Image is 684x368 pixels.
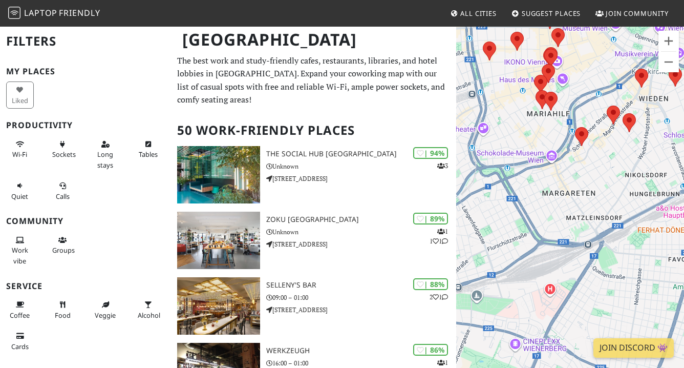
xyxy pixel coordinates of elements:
a: LaptopFriendly LaptopFriendly [8,5,100,23]
button: Zoom in [658,31,679,51]
h3: Productivity [6,120,165,130]
h3: Service [6,281,165,291]
span: Laptop [24,7,57,18]
button: Veggie [92,296,119,323]
a: SELLENY'S Bar | 88% 21 SELLENY'S Bar 09:00 – 01:00 [STREET_ADDRESS] [171,277,456,335]
p: [STREET_ADDRESS] [266,239,456,249]
button: Alcohol [135,296,162,323]
button: Food [49,296,77,323]
button: Coffee [6,296,34,323]
span: Alcohol [138,311,160,320]
button: Long stays [92,136,119,173]
p: 1 1 1 [430,227,448,246]
span: Quiet [11,192,28,201]
button: Calls [49,177,77,205]
button: Groups [49,232,77,259]
span: People working [12,246,28,265]
button: Quiet [6,177,34,205]
h3: SELLENY'S Bar [266,281,456,290]
span: Video/audio calls [56,192,70,201]
h3: Community [6,216,165,226]
p: [STREET_ADDRESS] [266,305,456,315]
span: Group tables [52,246,75,255]
a: Join Community [591,4,673,23]
div: | 89% [413,213,448,224]
a: All Cities [446,4,501,23]
div: | 88% [413,278,448,290]
span: Coffee [10,311,30,320]
span: Join Community [606,9,669,18]
h3: The Social Hub [GEOGRAPHIC_DATA] [266,150,456,158]
p: 1 [437,358,448,367]
h3: Zoku [GEOGRAPHIC_DATA] [266,215,456,224]
a: Zoku Vienna | 89% 111 Zoku [GEOGRAPHIC_DATA] Unknown [STREET_ADDRESS] [171,212,456,269]
span: All Cities [460,9,497,18]
p: 3 [437,161,448,171]
p: Unknown [266,227,456,237]
span: Work-friendly tables [139,150,158,159]
img: SELLENY'S Bar [177,277,260,335]
button: Work vibe [6,232,34,269]
a: The Social Hub Vienna | 94% 3 The Social Hub [GEOGRAPHIC_DATA] Unknown [STREET_ADDRESS] [171,146,456,203]
img: The Social Hub Vienna [177,146,260,203]
span: Credit cards [11,342,29,351]
p: 2 1 [430,292,448,302]
p: [STREET_ADDRESS] [266,174,456,183]
button: Tables [135,136,162,163]
span: Suggest Places [522,9,581,18]
h2: 50 Work-Friendly Places [177,115,450,146]
button: Wi-Fi [6,136,34,163]
img: LaptopFriendly [8,7,20,19]
h2: Filters [6,26,165,57]
div: | 94% [413,147,448,159]
span: Food [55,311,71,320]
p: 16:00 – 01:00 [266,358,456,368]
p: 09:00 – 01:00 [266,293,456,302]
p: Unknown [266,161,456,171]
button: Zoom out [658,52,679,72]
div: | 86% [413,344,448,356]
h1: [GEOGRAPHIC_DATA] [174,26,454,54]
h3: My Places [6,67,165,76]
a: Suggest Places [507,4,585,23]
button: Sockets [49,136,77,163]
p: The best work and study-friendly cafes, restaurants, libraries, and hotel lobbies in [GEOGRAPHIC_... [177,54,450,107]
h3: WerkzeugH [266,346,456,355]
img: Zoku Vienna [177,212,260,269]
span: Friendly [59,7,100,18]
button: Cards [6,328,34,355]
span: Long stays [97,150,113,169]
span: Power sockets [52,150,76,159]
span: Stable Wi-Fi [12,150,27,159]
span: Veggie [95,311,116,320]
